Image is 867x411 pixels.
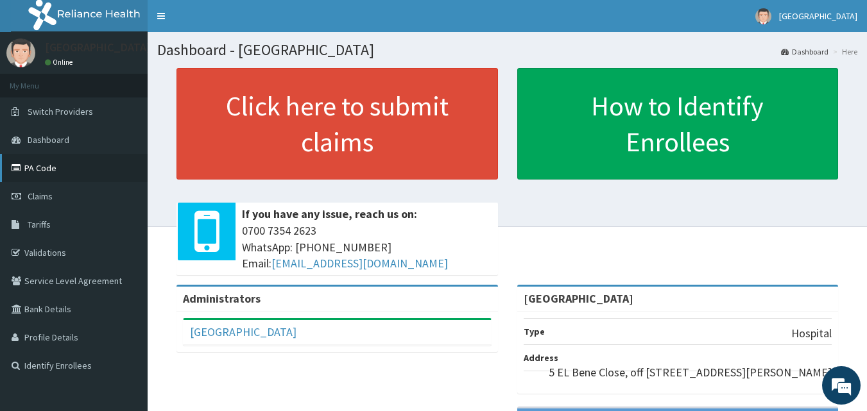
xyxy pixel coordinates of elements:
[242,206,417,221] b: If you have any issue, reach us on:
[183,291,261,306] b: Administrators
[781,46,828,57] a: Dashboard
[524,326,545,337] b: Type
[524,291,633,306] strong: [GEOGRAPHIC_DATA]
[24,64,52,96] img: d_794563401_company_1708531726252_794563401
[755,8,771,24] img: User Image
[28,190,53,202] span: Claims
[524,352,558,364] b: Address
[67,72,216,88] div: Chat with us now
[74,124,177,253] span: We're online!
[28,106,93,117] span: Switch Providers
[549,364,832,381] p: 5 EL Bene Close, off [STREET_ADDRESS][PERSON_NAME]
[28,134,69,146] span: Dashboard
[271,256,448,271] a: [EMAIL_ADDRESS][DOMAIN_NAME]
[45,58,76,67] a: Online
[517,68,839,180] a: How to Identify Enrollees
[210,6,241,37] div: Minimize live chat window
[157,42,857,58] h1: Dashboard - [GEOGRAPHIC_DATA]
[45,42,151,53] p: [GEOGRAPHIC_DATA]
[779,10,857,22] span: [GEOGRAPHIC_DATA]
[242,222,492,272] span: 0700 7354 2623 WhatsApp: [PHONE_NUMBER] Email:
[830,46,857,57] li: Here
[6,274,245,319] textarea: Type your message and hit 'Enter'
[176,68,498,180] a: Click here to submit claims
[6,38,35,67] img: User Image
[791,325,832,342] p: Hospital
[28,219,51,230] span: Tariffs
[190,324,296,339] a: [GEOGRAPHIC_DATA]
